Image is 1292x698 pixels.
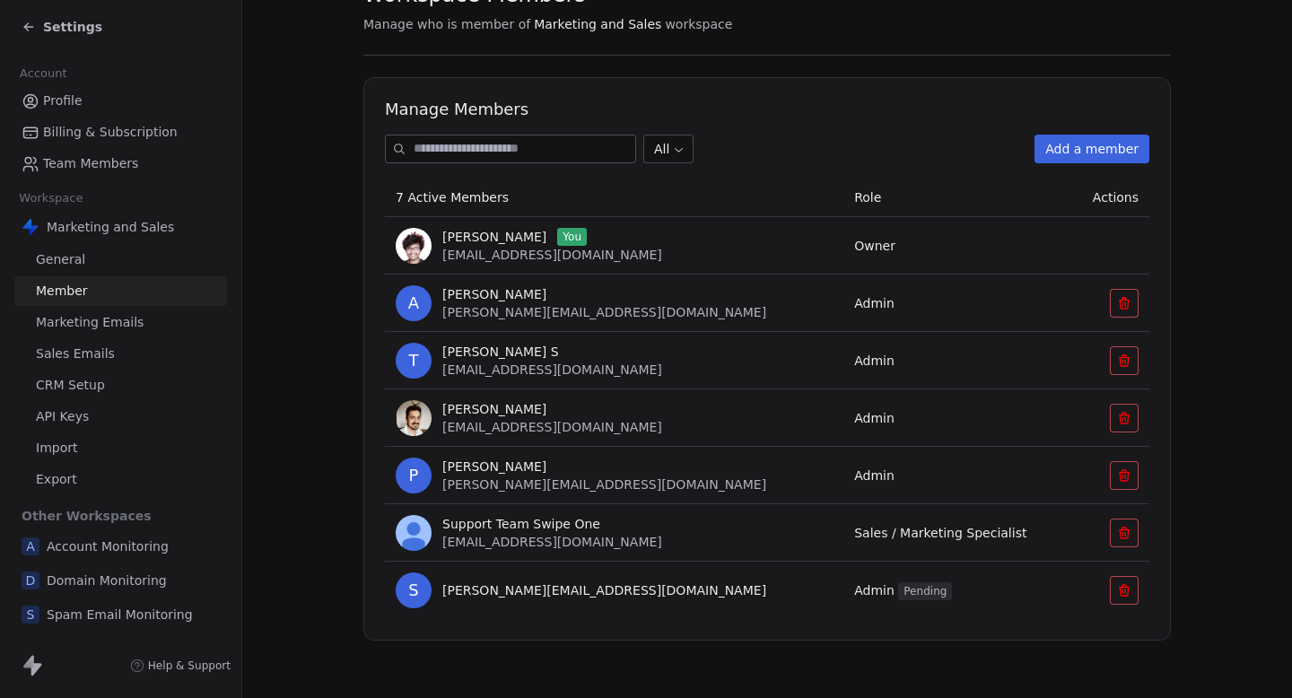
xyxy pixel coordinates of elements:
[36,313,144,332] span: Marketing Emails
[36,250,85,269] span: General
[47,606,193,624] span: Spam Email Monitoring
[534,15,661,33] span: Marketing and Sales
[43,18,102,36] span: Settings
[14,276,227,306] a: Member
[854,239,895,253] span: Owner
[442,362,662,377] span: [EMAIL_ADDRESS][DOMAIN_NAME]
[14,339,227,369] a: Sales Emails
[442,285,546,303] span: [PERSON_NAME]
[43,92,83,110] span: Profile
[47,218,174,236] span: Marketing and Sales
[442,228,546,246] span: [PERSON_NAME]
[442,420,662,434] span: [EMAIL_ADDRESS][DOMAIN_NAME]
[442,515,600,533] span: Support Team Swipe One
[396,572,432,608] span: s
[22,18,102,36] a: Settings
[22,537,39,555] span: A
[43,123,178,142] span: Billing & Subscription
[396,285,432,321] span: A
[1034,135,1149,163] button: Add a member
[36,376,105,395] span: CRM Setup
[854,468,895,483] span: Admin
[36,345,115,363] span: Sales Emails
[14,371,227,400] a: CRM Setup
[14,86,227,116] a: Profile
[14,433,227,463] a: Import
[396,458,432,493] span: P
[22,218,39,236] img: Swipe%20One%20Logo%201-1.svg
[898,582,952,600] span: Pending
[385,99,1149,120] h1: Manage Members
[396,228,432,264] img: tiBhBBJji9SeXC0HNrTnDmLZ1pUT9goFlLK7M0WE9pc
[442,535,662,549] span: [EMAIL_ADDRESS][DOMAIN_NAME]
[130,659,231,673] a: Help & Support
[148,659,231,673] span: Help & Support
[12,185,91,212] span: Workspace
[854,526,1026,540] span: Sales / Marketing Specialist
[14,245,227,275] a: General
[22,606,39,624] span: S
[47,537,169,555] span: Account Monitoring
[442,400,546,418] span: [PERSON_NAME]
[12,60,74,87] span: Account
[14,502,159,530] span: Other Workspaces
[22,571,39,589] span: D
[14,149,227,179] a: Team Members
[396,343,432,379] span: T
[442,581,766,599] span: [PERSON_NAME][EMAIL_ADDRESS][DOMAIN_NAME]
[1093,190,1139,205] span: Actions
[442,477,766,492] span: [PERSON_NAME][EMAIL_ADDRESS][DOMAIN_NAME]
[14,465,227,494] a: Export
[14,402,227,432] a: API Keys
[47,571,167,589] span: Domain Monitoring
[14,308,227,337] a: Marketing Emails
[557,228,587,246] span: You
[442,343,559,361] span: [PERSON_NAME] S
[363,15,530,33] span: Manage who is member of
[396,400,432,436] img: PYEG8p97xwoqGkRCW2ajoGNmXozgAO_fae1SdnyFiBQ
[36,470,77,489] span: Export
[854,411,895,425] span: Admin
[396,515,432,551] img: mu2eY4_wsyTjK6d9PVupuhnTDSHeOcRqwMGQCkUaq-M
[396,190,509,205] span: 7 Active Members
[442,248,662,262] span: [EMAIL_ADDRESS][DOMAIN_NAME]
[36,439,77,458] span: Import
[854,583,952,598] span: Admin
[854,353,895,368] span: Admin
[442,458,546,476] span: [PERSON_NAME]
[36,407,89,426] span: API Keys
[36,282,88,301] span: Member
[854,296,895,310] span: Admin
[43,154,138,173] span: Team Members
[854,190,881,205] span: Role
[665,15,732,33] span: workspace
[14,118,227,147] a: Billing & Subscription
[442,305,766,319] span: [PERSON_NAME][EMAIL_ADDRESS][DOMAIN_NAME]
